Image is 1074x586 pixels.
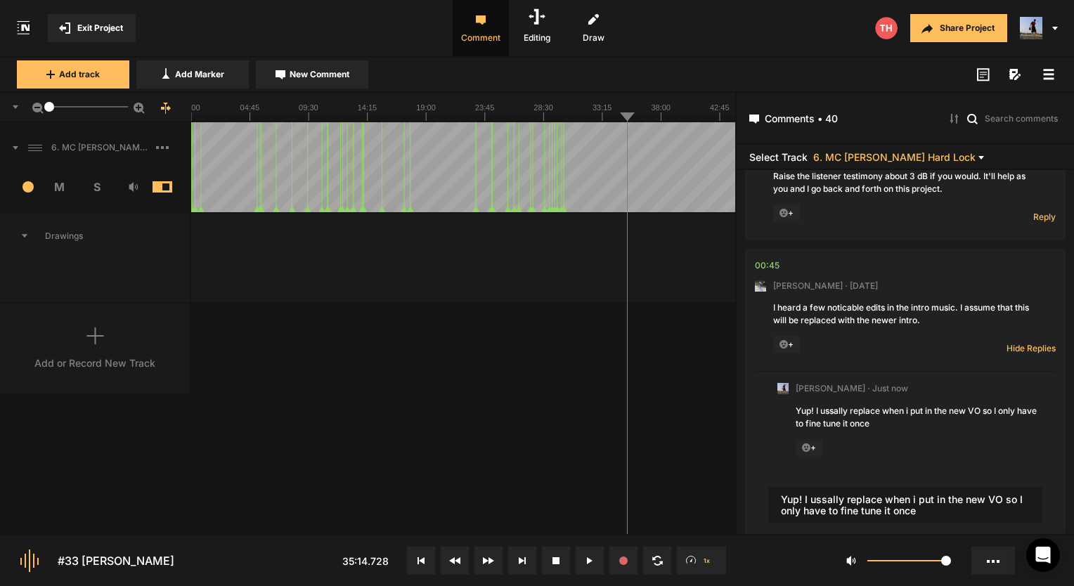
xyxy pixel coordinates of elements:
textarea: To enrich screen reader interactions, please activate Accessibility in Grammarly extension settings [768,487,1042,523]
input: Search comments [983,111,1061,125]
text: 04:45 [240,103,260,112]
img: letters [875,17,898,39]
img: ACg8ocJ5zrP0c3SJl5dKscm-Goe6koz8A9fWD7dpguHuX8DX5VIxymM=s96-c [1020,17,1042,39]
span: Add Marker [175,68,224,81]
span: Exit Project [77,22,123,34]
span: Add track [59,68,100,81]
text: 38:00 [651,103,671,112]
span: M [41,178,79,195]
span: [PERSON_NAME] · [DATE] [773,280,878,292]
text: 19:00 [416,103,436,112]
img: ACg8ocJ5zrP0c3SJl5dKscm-Goe6koz8A9fWD7dpguHuX8DX5VIxymM=s96-c [777,383,789,394]
text: 33:15 [593,103,612,112]
span: Hide Replies [1007,342,1056,354]
div: Yup! I ussally replace when i put in the new VO so I only have to fine tune it once [796,405,1037,430]
div: Add or Record New Track [34,356,155,370]
span: + [796,439,822,456]
img: ACg8ocLxXzHjWyafR7sVkIfmxRufCxqaSAR27SDjuE-ggbMy1qqdgD8=s96-c [755,280,766,292]
span: + [773,336,800,353]
text: 42:45 [710,103,730,112]
div: #33 [PERSON_NAME] [58,552,174,569]
button: Add track [17,60,129,89]
text: 09:30 [299,103,318,112]
span: New Comment [290,68,349,81]
header: Select Track [737,145,1074,170]
span: 6. MC [PERSON_NAME] Hard Lock [46,141,156,154]
text: 23:45 [475,103,495,112]
button: Share Project [910,14,1007,42]
span: 6. MC [PERSON_NAME] Hard Lock [813,152,976,162]
div: I heard a few noticable edits in the intro music. I assume that this will be replaced with the ne... [773,301,1037,327]
text: 28:30 [533,103,553,112]
span: 35:14.728 [342,555,389,567]
span: Reply [1033,211,1056,223]
button: New Comment [256,60,368,89]
div: Open Intercom Messenger [1026,538,1060,572]
div: 00:45.297 [755,259,779,273]
span: [PERSON_NAME] · Just now [796,382,908,395]
button: Exit Project [48,14,136,42]
span: S [78,178,115,195]
button: Add Marker [136,60,249,89]
button: 1x [677,547,726,575]
div: Raise the listener testimony about 3 dB if you would. It'll help as you and I go back and forth o... [773,170,1037,195]
header: Comments • 40 [737,93,1074,145]
span: + [773,204,800,221]
text: 14:15 [358,103,377,112]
